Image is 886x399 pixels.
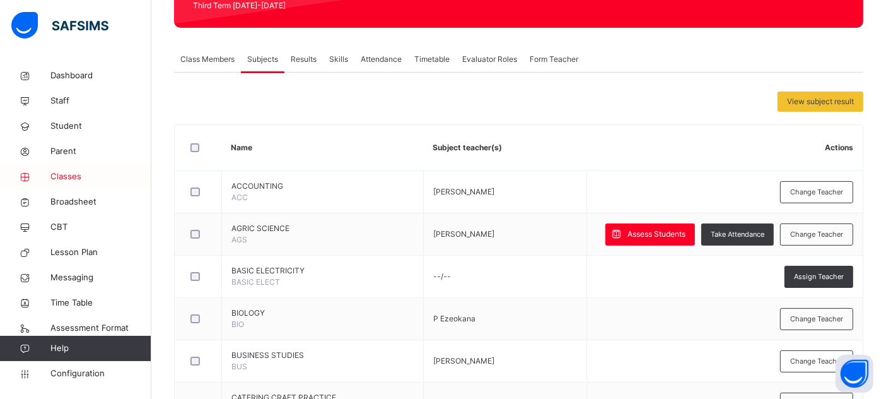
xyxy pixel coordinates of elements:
span: CBT [50,221,151,234]
span: Help [50,342,151,355]
span: Change Teacher [790,187,843,198]
span: Take Attendance [711,229,764,240]
span: BUS [231,362,247,371]
span: ACC [231,193,248,202]
span: Assign Teacher [794,271,844,282]
th: Name [221,125,423,171]
span: BASIC ELECT [231,277,280,287]
span: BIO [231,319,244,329]
span: Classes [50,170,151,183]
span: Lesson Plan [50,246,151,259]
span: Broadsheet [50,196,151,208]
span: Parent [50,145,151,158]
span: P Ezeokana [433,314,475,323]
span: Change Teacher [790,356,843,367]
span: ACCOUNTING [231,181,414,192]
span: BUSINESS STUDIES [231,350,414,361]
span: Timetable [414,54,450,65]
span: Staff [50,95,151,107]
span: Assess Students [627,229,685,240]
span: [PERSON_NAME] [433,229,494,239]
span: Class Members [180,54,235,65]
span: Student [50,120,151,133]
span: Skills [329,54,348,65]
span: Messaging [50,271,151,284]
span: Assessment Format [50,322,151,335]
span: View subject result [787,96,854,107]
span: Evaluator Roles [462,54,517,65]
span: AGRIC SCIENCE [231,223,414,234]
span: Dashboard [50,69,151,82]
img: safsims [11,12,108,39]
span: Change Teacher [790,229,843,240]
span: [PERSON_NAME] [433,187,494,196]
span: AGS [231,235,247,244]
span: BIOLOGY [231,307,414,319]
span: Results [291,54,317,65]
span: Form Teacher [530,54,578,65]
span: Configuration [50,367,151,380]
th: Subject teacher(s) [424,125,587,171]
span: Attendance [361,54,402,65]
span: Change Teacher [790,314,843,325]
button: Open asap [836,355,873,393]
td: --/-- [424,256,587,298]
span: BASIC ELECTRICITY [231,265,414,277]
th: Actions [587,125,863,171]
span: [PERSON_NAME] [433,356,494,366]
span: Time Table [50,297,151,309]
span: Subjects [247,54,278,65]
